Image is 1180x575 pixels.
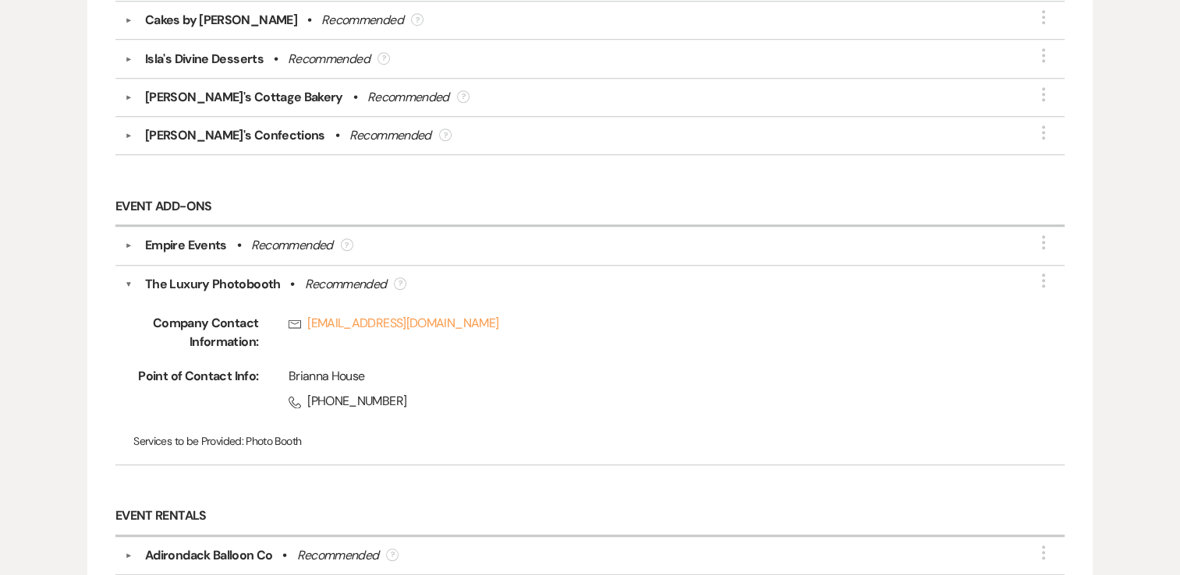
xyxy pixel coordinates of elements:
[133,314,258,351] span: Company Contact Information:
[119,132,138,139] button: ▼
[115,188,1065,227] h6: Event Add-Ons
[377,52,390,65] div: ?
[307,11,311,30] b: •
[305,275,387,294] div: Recommended
[439,129,452,141] div: ?
[133,432,1046,450] p: Photo Booth
[288,50,370,69] div: Recommended
[119,93,138,101] button: ▼
[236,236,240,255] b: •
[367,88,449,107] div: Recommended
[119,552,138,559] button: ▼
[145,275,281,294] div: The Luxury Photobooth
[289,314,1010,333] a: [EMAIL_ADDRESS][DOMAIN_NAME]
[289,367,1010,386] div: Brianna House
[290,275,294,294] b: •
[457,90,470,103] div: ?
[289,392,1010,411] span: [PHONE_NUMBER]
[119,16,138,24] button: ▼
[115,498,1065,537] h6: Event Rentals
[321,11,403,30] div: Recommended
[353,88,357,107] b: •
[274,50,278,69] b: •
[145,236,227,255] div: Empire Events
[119,242,138,249] button: ▼
[133,434,243,448] span: Services to be Provided:
[145,88,343,107] div: [PERSON_NAME]'s Cottage Bakery
[341,238,353,251] div: ?
[133,367,258,417] span: Point of Contact Info:
[386,549,399,561] div: ?
[119,55,138,63] button: ▼
[251,236,333,255] div: Recommended
[125,275,133,294] button: ▼
[335,126,339,145] b: •
[411,13,423,26] div: ?
[394,277,406,290] div: ?
[349,126,431,145] div: Recommended
[145,50,264,69] div: Isla's Divine Desserts
[145,546,273,565] div: Adirondack Balloon Co
[282,546,286,565] b: •
[145,11,297,30] div: Cakes by [PERSON_NAME]
[297,546,379,565] div: Recommended
[145,126,325,145] div: [PERSON_NAME]'s Confections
